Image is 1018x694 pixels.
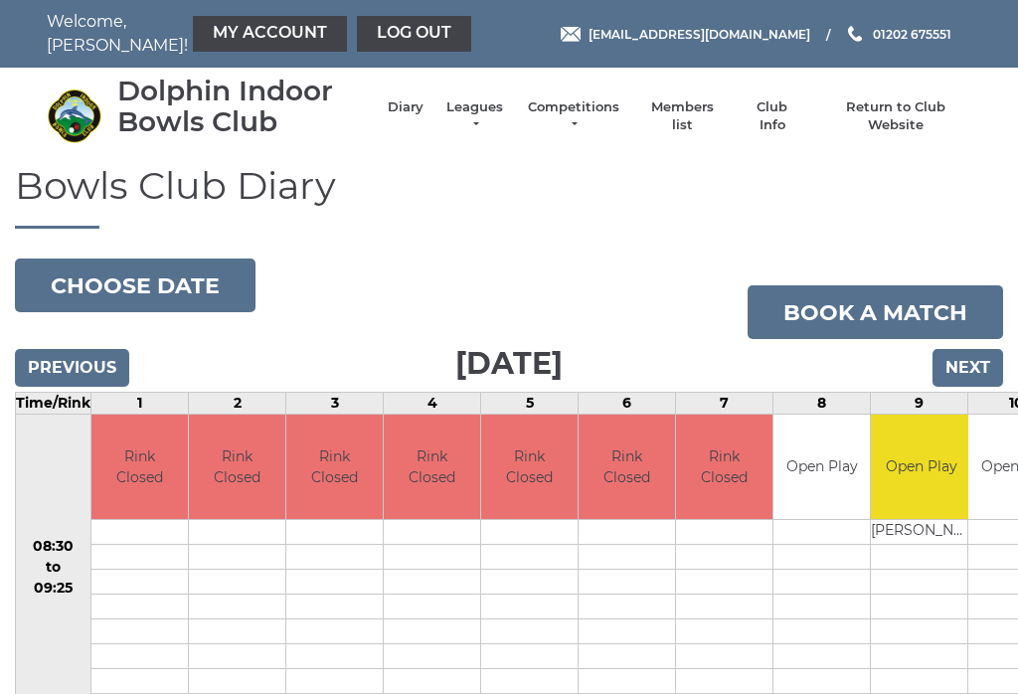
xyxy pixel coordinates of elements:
[773,393,871,415] td: 8
[286,393,384,415] td: 3
[481,415,578,519] td: Rink Closed
[47,88,101,143] img: Dolphin Indoor Bowls Club
[189,415,285,519] td: Rink Closed
[189,393,286,415] td: 2
[384,415,480,519] td: Rink Closed
[579,415,675,519] td: Rink Closed
[748,285,1003,339] a: Book a match
[561,27,581,42] img: Email
[676,415,772,519] td: Rink Closed
[91,415,188,519] td: Rink Closed
[579,393,676,415] td: 6
[848,26,862,42] img: Phone us
[676,393,773,415] td: 7
[871,519,971,544] td: [PERSON_NAME]
[388,98,424,116] a: Diary
[481,393,579,415] td: 5
[286,415,383,519] td: Rink Closed
[744,98,801,134] a: Club Info
[821,98,971,134] a: Return to Club Website
[871,393,968,415] td: 9
[15,349,129,387] input: Previous
[640,98,723,134] a: Members list
[357,16,471,52] a: Log out
[47,10,415,58] nav: Welcome, [PERSON_NAME]!
[16,393,91,415] td: Time/Rink
[561,25,810,44] a: Email [EMAIL_ADDRESS][DOMAIN_NAME]
[845,25,951,44] a: Phone us 01202 675551
[933,349,1003,387] input: Next
[117,76,368,137] div: Dolphin Indoor Bowls Club
[384,393,481,415] td: 4
[589,26,810,41] span: [EMAIL_ADDRESS][DOMAIN_NAME]
[15,259,255,312] button: Choose date
[773,415,870,519] td: Open Play
[15,165,1003,230] h1: Bowls Club Diary
[193,16,347,52] a: My Account
[873,26,951,41] span: 01202 675551
[526,98,621,134] a: Competitions
[871,415,971,519] td: Open Play
[91,393,189,415] td: 1
[443,98,506,134] a: Leagues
